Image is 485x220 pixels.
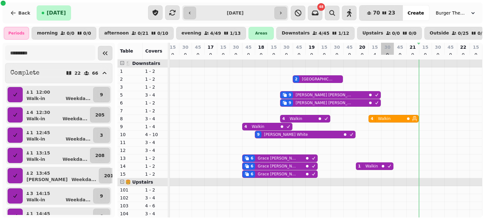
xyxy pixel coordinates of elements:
p: 21 [410,44,416,50]
button: Upstairs0/00/0 [357,27,422,40]
p: 45 [397,44,403,50]
p: 102 [120,195,140,201]
p: [GEOGRAPHIC_DATA] White [302,77,334,82]
p: 22 [460,44,466,50]
p: 0 [461,52,466,58]
button: 113:15Walk-inWeekda... [24,148,89,163]
button: Burger Theory [432,7,480,19]
p: 9 [100,193,103,199]
button: 205 [90,107,110,123]
button: 201 [99,168,119,183]
p: 0 [423,52,428,58]
p: 101 [120,187,140,193]
span: Burger Theory [436,10,467,16]
p: 0 / 25 [458,31,469,35]
p: 12:30 [36,109,50,116]
p: 0 [435,52,440,58]
p: 3 - 4 [145,139,165,146]
p: 1 - 2 [145,155,165,161]
p: 1 [30,150,33,156]
p: 0 [322,52,327,58]
div: Periods [4,27,29,40]
p: 8 [120,116,140,122]
p: 30 [283,44,289,50]
span: Back [18,11,30,15]
p: 1 [30,129,33,136]
p: 17 [207,44,213,50]
div: 1 [358,164,361,169]
p: [PERSON_NAME] White [264,132,308,137]
p: 3 [120,84,140,90]
div: 4 [371,116,373,121]
p: 4 - 6 [145,203,165,209]
h2: Complete [10,69,39,78]
p: 13:15 [36,150,50,156]
p: 12:45 [36,129,50,136]
div: 6 [251,156,253,161]
div: 9 [257,132,260,137]
p: 2 [30,170,33,176]
p: 1 - 2 [145,171,165,177]
p: 0 / 0 [67,31,75,35]
div: 4 [282,116,285,121]
p: Outside [430,31,449,36]
div: 6 [251,164,253,169]
p: 0 [334,52,339,58]
p: 0 [246,52,251,58]
p: 0 [284,52,289,58]
p: Grace [PERSON_NAME] [258,164,298,169]
p: 0 [410,52,415,58]
p: 6 [100,213,103,219]
p: 30 [233,44,239,50]
p: 0 [360,52,365,58]
p: 1 - 2 [145,68,165,74]
p: 30 [334,44,340,50]
p: 0 [385,52,390,58]
p: 30 [384,44,390,50]
p: 9 [120,123,140,130]
p: Grace [PERSON_NAME] [258,156,298,161]
p: Weekda ... [71,176,96,183]
p: [PERSON_NAME] [27,176,68,183]
div: 2 [295,77,297,82]
p: 1 [120,68,140,74]
p: afternoon [104,31,129,36]
p: evening [182,31,201,36]
span: Table [120,48,133,53]
p: 0 / 0 [409,31,416,35]
p: Weekda ... [66,136,91,142]
p: 45 [195,44,201,50]
p: 1 - 2 [145,84,165,90]
p: 205 [95,112,105,118]
p: 0 [221,52,226,58]
p: 3 [100,132,103,138]
span: Covers [145,48,162,53]
p: 0 [473,52,478,58]
p: 45 [245,44,251,50]
p: Weekda ... [66,95,91,102]
p: Walkin [252,124,264,129]
p: 1 - 2 [145,187,165,193]
p: 15 [170,44,176,50]
p: Walkin [378,116,391,121]
button: Create [403,5,429,21]
p: 1 [30,211,33,217]
div: 4 [244,124,247,129]
p: 4 / 45 [319,31,329,35]
p: 0 [195,52,201,58]
span: Create [408,11,424,15]
div: 6 [251,172,253,177]
p: 1 - 2 [145,100,165,106]
div: Areas [248,27,274,40]
p: Walk-in [27,197,45,203]
p: 1 - 2 [145,76,165,82]
p: 0 [183,52,188,58]
p: 0 / 10 [157,31,168,35]
span: [DATE] [47,10,66,16]
p: Weekda ... [63,156,87,162]
button: morning0/00/0 [32,27,96,40]
p: 0 [347,52,352,58]
p: 0 / 0 [392,31,400,35]
p: Walk-in [27,136,45,142]
span: 🍴 Downstairs [125,61,160,66]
